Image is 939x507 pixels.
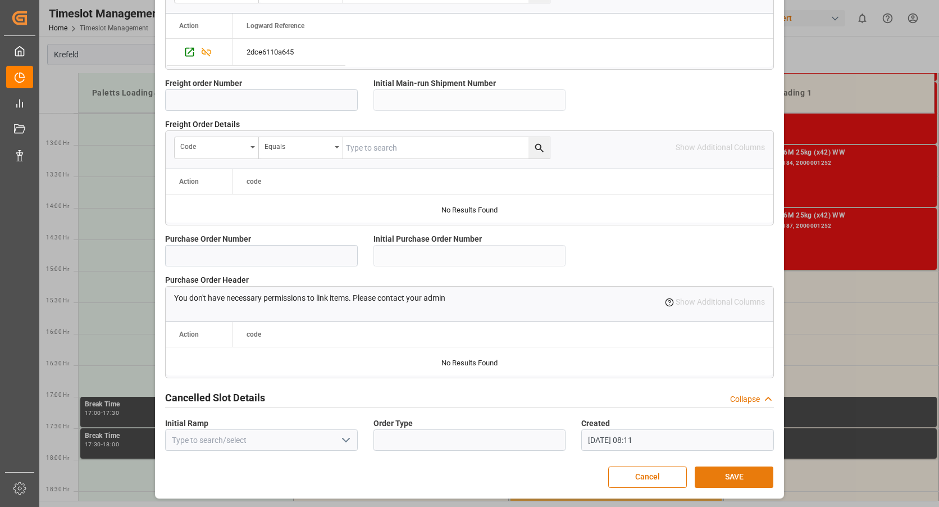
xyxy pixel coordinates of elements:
span: Freight Order Details [165,119,240,130]
span: Logward Reference [247,22,304,30]
div: Equals [265,139,331,152]
button: Cancel [608,467,687,488]
div: Press SPACE to select this row. [233,39,345,66]
p: You don't have necessary permissions to link items. Please contact your admin [174,292,445,304]
div: Collapse [730,393,760,405]
span: Initial Main-run Shipment Number [373,78,496,89]
div: Action [179,22,199,30]
button: open menu [336,432,353,449]
button: open menu [259,137,343,159]
span: Initial Ramp [165,418,208,429]
div: 2dce6110a645 [233,39,345,65]
div: Press SPACE to select this row. [166,39,233,66]
div: Action [179,331,199,338]
span: Purchase Order Number [165,233,251,245]
span: Created [581,418,610,429]
span: Purchase Order Header [165,274,249,286]
div: code [180,139,247,152]
input: DD.MM.YYYY HH:MM [581,429,774,451]
span: code [247,331,261,338]
button: search button [528,137,550,159]
div: Action [179,178,199,185]
button: open menu [175,137,259,159]
span: Order Type [373,418,413,429]
span: Freight order Number [165,78,242,89]
input: Type to search/select [165,429,358,451]
span: code [247,178,261,185]
span: Initial Purchase Order Number [373,233,482,245]
h2: Cancelled Slot Details [165,390,265,405]
button: SAVE [695,467,773,488]
input: Type to search [343,137,550,159]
